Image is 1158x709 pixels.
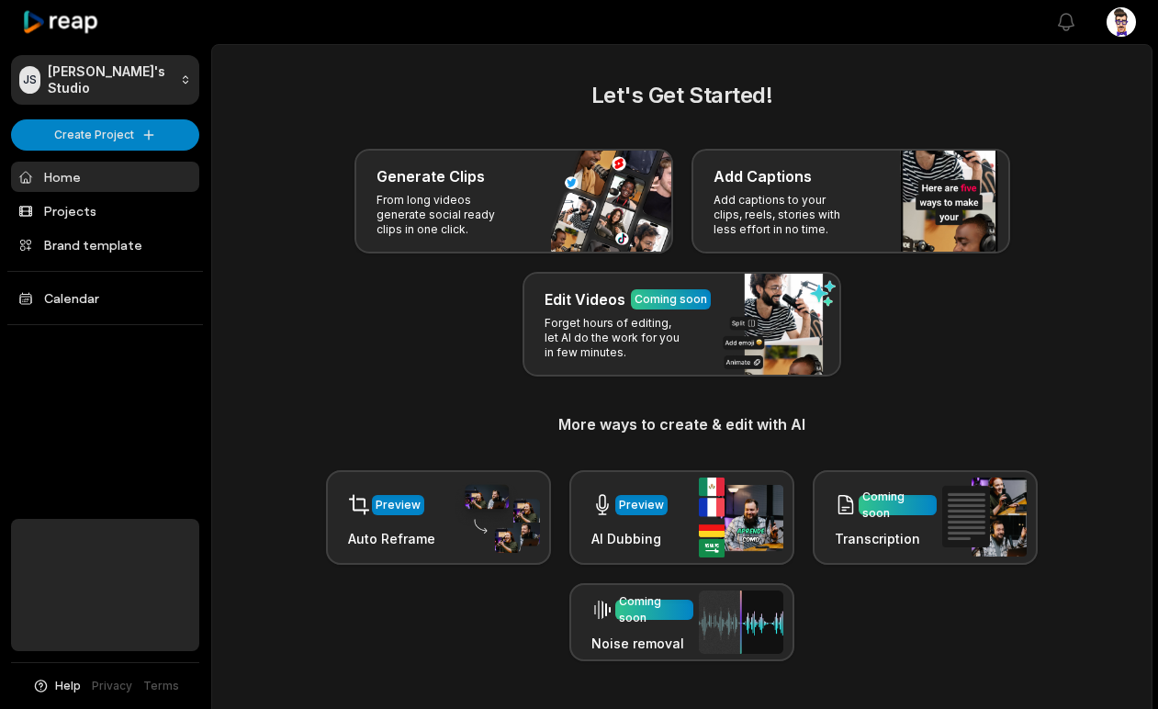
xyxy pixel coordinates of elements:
h3: Edit Videos [545,288,625,310]
p: From long videos generate social ready clips in one click. [377,193,519,237]
div: Coming soon [635,291,707,308]
a: Brand template [11,230,199,260]
p: [PERSON_NAME]'s Studio [48,63,173,96]
img: ai_dubbing.png [699,478,783,557]
h3: More ways to create & edit with AI [234,413,1130,435]
img: transcription.png [942,478,1027,557]
a: Terms [143,678,179,694]
h3: Noise removal [591,634,693,653]
a: Home [11,162,199,192]
div: Coming soon [619,593,690,626]
img: auto_reframe.png [455,482,540,554]
a: Calendar [11,283,199,313]
h3: AI Dubbing [591,529,668,548]
button: Help [32,678,81,694]
div: Preview [376,497,421,513]
img: noise_removal.png [699,591,783,654]
div: Preview [619,497,664,513]
p: Add captions to your clips, reels, stories with less effort in no time. [714,193,856,237]
a: Projects [11,196,199,226]
a: Privacy [92,678,132,694]
h3: Auto Reframe [348,529,435,548]
h3: Transcription [835,529,937,548]
h3: Generate Clips [377,165,485,187]
h2: Let's Get Started! [234,79,1130,112]
span: Help [55,678,81,694]
button: Create Project [11,119,199,151]
div: JS [19,66,40,94]
h3: Add Captions [714,165,812,187]
p: Forget hours of editing, let AI do the work for you in few minutes. [545,316,687,360]
div: Coming soon [862,489,933,522]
